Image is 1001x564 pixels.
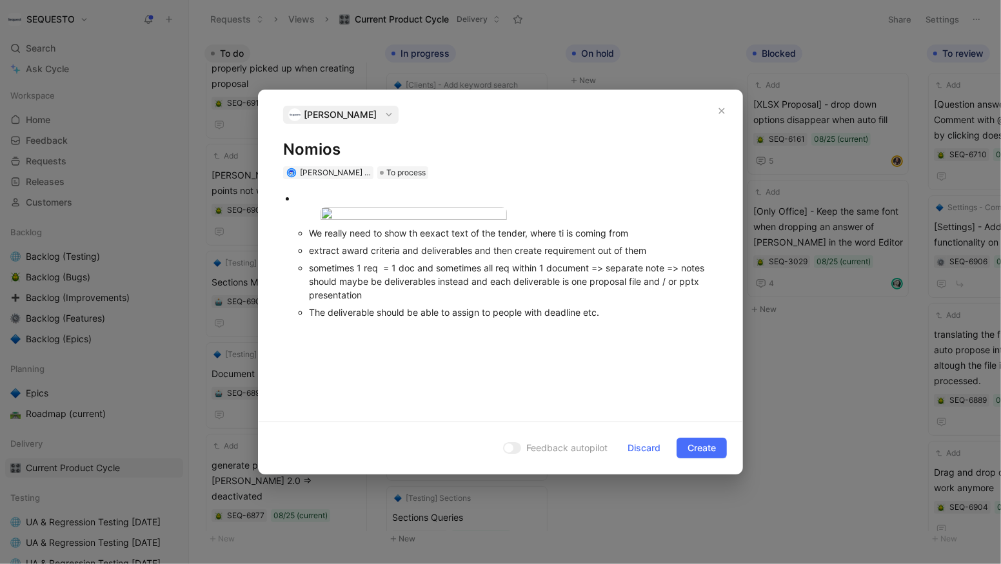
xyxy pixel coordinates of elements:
div: To process [377,166,428,179]
button: Feedback autopilot [499,440,611,456]
img: avatar [288,169,295,176]
span: Feedback autopilot [526,440,608,456]
div: extract award criteria and deliverables and then create requirement out of them [309,244,718,257]
span: [PERSON_NAME] [304,107,377,122]
span: To process [386,166,426,179]
span: Discard [628,440,660,456]
button: Create [677,438,727,458]
h1: Nomios [283,139,718,160]
div: We really need to show th eexact text of the tender, where ti is coming from [309,226,718,240]
span: [PERSON_NAME] t'Serstevens [300,168,410,177]
span: Create [688,440,716,456]
button: logo[PERSON_NAME] [283,106,399,124]
img: logo [288,108,301,121]
img: image.png [321,207,507,224]
div: sometimes 1 req = 1 doc and sometimes all req within 1 document => separate note => notes should ... [309,261,718,302]
div: The deliverable should be able to assign to people with deadline etc. [309,306,718,319]
button: Discard [617,438,671,458]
